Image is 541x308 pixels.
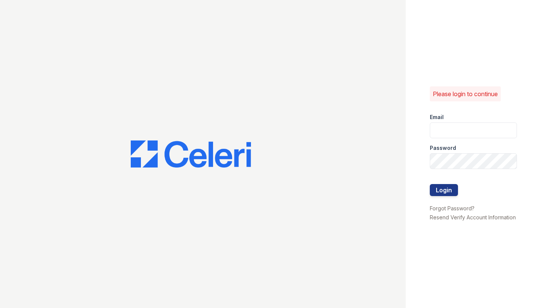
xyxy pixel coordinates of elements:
[433,89,498,98] p: Please login to continue
[430,205,475,211] a: Forgot Password?
[131,140,251,168] img: CE_Logo_Blue-a8612792a0a2168367f1c8372b55b34899dd931a85d93a1a3d3e32e68fde9ad4.png
[430,184,458,196] button: Login
[430,214,516,220] a: Resend Verify Account Information
[430,144,456,152] label: Password
[430,113,444,121] label: Email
